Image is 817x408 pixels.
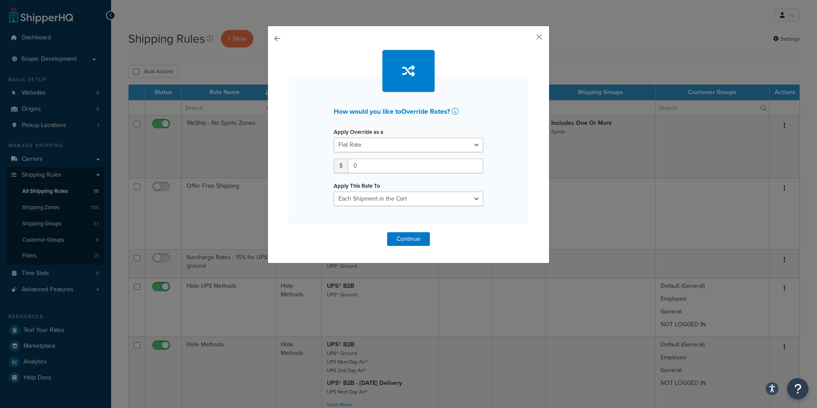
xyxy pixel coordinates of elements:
[452,108,461,115] a: Learn more about setting up shipping rules
[787,378,808,399] button: Open Resource Center
[334,159,348,173] span: $
[334,183,380,189] label: Apply This Rate To
[334,129,383,135] label: Apply Override as a
[387,232,430,246] button: Continue
[334,108,483,115] h2: How would you like to Override Rates ?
